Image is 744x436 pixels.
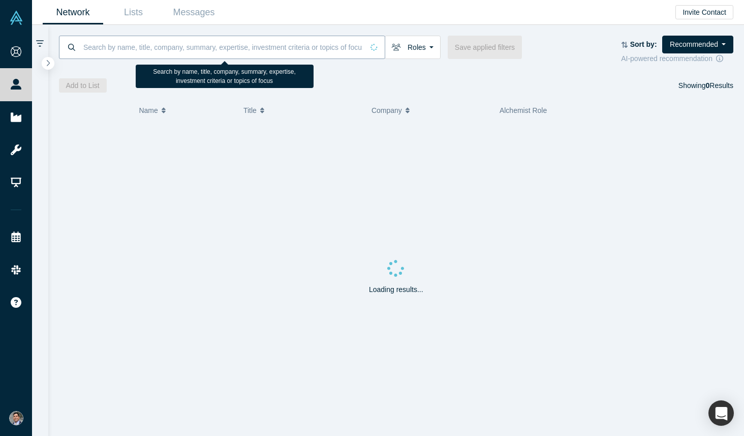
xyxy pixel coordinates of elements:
img: Alchemist Vault Logo [9,11,23,25]
a: Messages [164,1,224,24]
button: Recommended [662,36,733,53]
a: Lists [103,1,164,24]
div: Showing [678,78,733,93]
button: Company [371,100,489,121]
strong: Sort by: [630,40,657,48]
div: AI-powered recommendation [621,53,733,64]
img: Will Schumaker's Account [9,411,23,425]
a: Network [43,1,103,24]
button: Name [139,100,233,121]
button: Add to List [59,78,107,93]
span: Name [139,100,158,121]
p: Loading results... [369,284,423,295]
strong: 0 [706,81,710,90]
button: Roles [385,36,441,59]
button: Title [243,100,361,121]
span: Results [706,81,733,90]
span: Title [243,100,257,121]
button: Invite Contact [675,5,733,19]
input: Search by name, title, company, summary, expertise, investment criteria or topics of focus [82,35,363,59]
button: Save applied filters [448,36,522,59]
span: Alchemist Role [500,106,547,114]
span: Company [371,100,402,121]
